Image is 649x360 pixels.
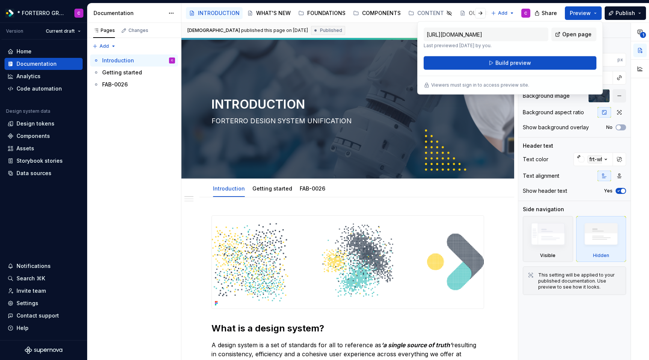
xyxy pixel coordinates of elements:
[17,169,51,177] div: Data sources
[531,6,562,20] button: Share
[307,9,346,17] div: FOUNDATIONS
[5,9,14,18] img: 19b433f1-4eb9-4ddc-9788-ff6ca78edb97.png
[5,260,83,272] button: Notifications
[5,285,83,297] a: Invite team
[6,28,23,34] div: Version
[17,275,45,282] div: Search ⌘K
[186,7,243,19] a: INTRODUCTION
[17,9,65,17] div: * FORTERRO GROUP *
[241,27,308,33] div: published this page on [DATE]
[17,60,57,68] div: Documentation
[617,57,623,63] p: px
[90,67,178,79] a: Getting started
[489,8,517,18] button: Add
[90,41,118,51] button: Add
[90,54,178,67] a: IntroductionC
[350,7,404,19] a: COMPONENTS
[542,9,557,17] span: Share
[213,185,245,192] a: Introduction
[210,115,483,127] textarea: FORTERRO DESIGN SYSTEM UNIFICATION
[417,9,444,17] div: CONTENT
[523,187,567,195] div: Show header text
[604,188,613,194] label: Yes
[25,346,62,354] a: Supernova Logo
[295,7,349,19] a: FOUNDATIONS
[640,32,646,38] span: 1
[5,322,83,334] button: Help
[523,216,573,262] div: Visible
[523,92,570,100] div: Background image
[210,95,483,113] textarea: INTRODUCTION
[100,43,109,49] span: Add
[186,6,487,21] div: Page tree
[90,79,178,91] a: FAB-0026
[5,297,83,309] a: Settings
[381,341,452,349] em: ‘a single source of truth’
[17,48,32,55] div: Home
[523,142,553,150] div: Header text
[616,9,635,17] span: Publish
[187,27,240,33] span: [DEMOGRAPHIC_DATA]
[5,45,83,57] a: Home
[523,109,584,116] div: Background aspect ratio
[17,73,41,80] div: Analytics
[102,81,128,88] div: FAB-0026
[538,272,621,290] div: This setting will be applied to your published documentation. Use preview to see how it looks.
[5,83,83,95] a: Code automation
[252,185,292,192] a: Getting started
[495,59,531,67] span: Build preview
[5,310,83,322] button: Contact support
[5,272,83,284] button: Search ⌘K
[587,155,624,163] div: frt-white-500
[94,9,165,17] div: Documentation
[605,6,646,20] button: Publish
[244,7,294,19] a: WHAT'S NEW
[431,82,529,88] p: Viewers must sign in to access preview site.
[565,6,602,20] button: Preview
[17,299,38,307] div: Settings
[297,180,328,196] div: FAB-0026
[523,156,548,163] div: Text color
[300,185,325,192] a: FAB-0026
[424,56,596,70] button: Build preview
[5,167,83,179] a: Data sources
[5,142,83,154] a: Assets
[5,130,83,142] a: Components
[606,124,613,130] label: No
[128,27,148,33] div: Changes
[362,9,401,17] div: COMPONENTS
[42,26,84,36] button: Current draft
[5,70,83,82] a: Analytics
[5,118,83,130] a: Design tokens
[17,120,54,127] div: Design tokens
[256,9,291,17] div: WHAT'S NEW
[46,28,75,34] span: Current draft
[498,10,507,16] span: Add
[6,108,50,114] div: Design system data
[405,7,455,19] a: CONTENT
[540,253,555,259] div: Visible
[562,31,592,38] span: Open page
[17,312,59,319] div: Contact support
[523,206,564,213] div: Side navigation
[171,57,173,64] div: C
[2,5,86,21] button: * FORTERRO GROUP *C
[574,153,613,166] button: frt-white-500
[576,216,626,262] div: Hidden
[17,145,34,152] div: Assets
[320,27,342,33] span: Published
[102,69,142,76] div: Getting started
[524,10,527,16] div: C
[17,324,29,332] div: Help
[211,322,484,334] h2: What is a design system?
[102,57,134,64] div: Introduction
[589,53,617,67] input: Auto
[5,155,83,167] a: Storybook stories
[198,9,240,17] div: INTRODUCTION
[5,58,83,70] a: Documentation
[424,43,548,49] p: Last previewed [DATE] by you.
[77,10,80,16] div: C
[17,85,62,92] div: Code automation
[570,9,591,17] span: Preview
[210,180,248,196] div: Introduction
